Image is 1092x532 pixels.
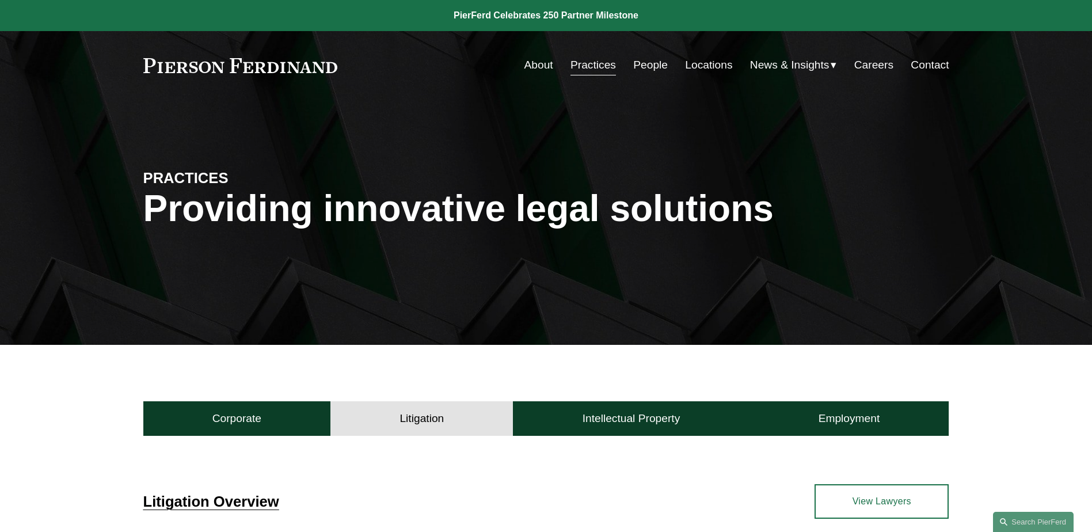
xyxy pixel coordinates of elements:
[854,54,893,76] a: Careers
[143,169,345,187] h4: PRACTICES
[143,188,949,230] h1: Providing innovative legal solutions
[750,54,837,76] a: folder dropdown
[212,412,261,425] h4: Corporate
[399,412,444,425] h4: Litigation
[815,484,949,519] a: View Lawyers
[750,55,830,75] span: News & Insights
[524,54,553,76] a: About
[819,412,880,425] h4: Employment
[570,54,616,76] a: Practices
[993,512,1074,532] a: Search this site
[633,54,668,76] a: People
[911,54,949,76] a: Contact
[583,412,680,425] h4: Intellectual Property
[685,54,732,76] a: Locations
[143,493,279,510] a: Litigation Overview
